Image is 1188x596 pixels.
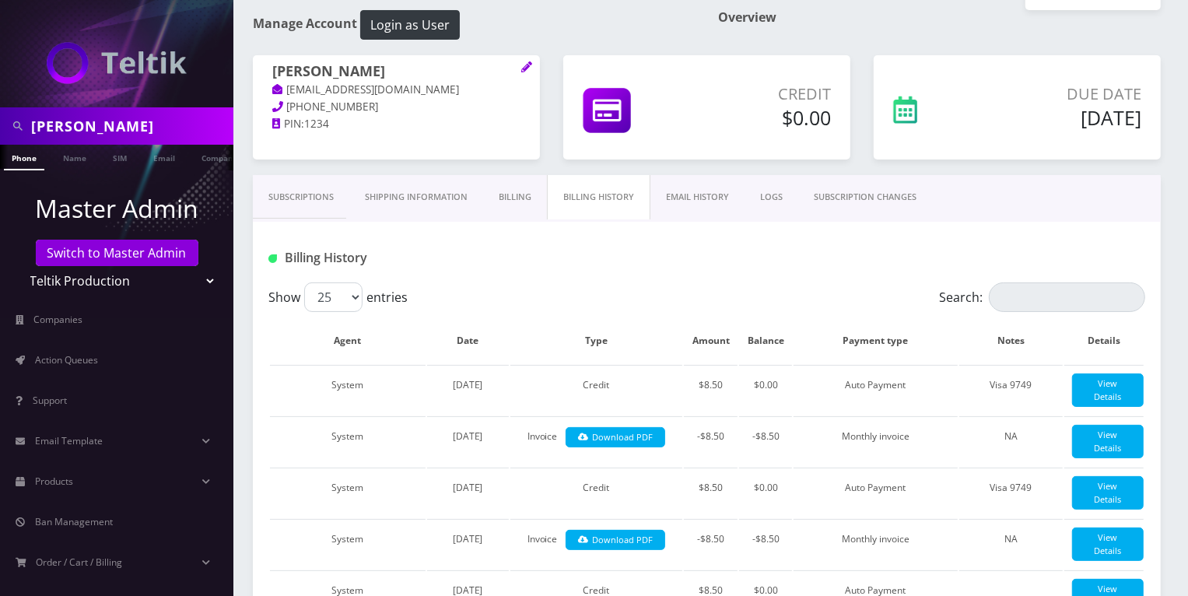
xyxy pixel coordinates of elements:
[684,365,738,415] td: $8.50
[270,318,426,363] th: Agent
[719,10,1162,25] h1: Overview
[34,313,83,326] span: Companies
[253,175,349,219] a: Subscriptions
[547,175,650,219] a: Billing History
[1072,373,1144,407] a: View Details
[272,117,304,132] a: PIN:
[510,318,683,363] th: Type
[696,82,831,106] p: Credit
[35,475,73,488] span: Products
[287,100,379,114] span: [PHONE_NUMBER]
[453,532,483,545] span: [DATE]
[36,240,198,266] a: Switch to Master Admin
[1072,425,1144,458] a: View Details
[684,519,738,569] td: -$8.50
[194,145,246,169] a: Company
[105,145,135,169] a: SIM
[794,519,958,569] td: Monthly invoice
[650,175,745,219] a: EMAIL HISTORY
[1072,528,1144,561] a: View Details
[453,481,483,494] span: [DATE]
[253,10,696,40] h1: Manage Account
[4,145,44,170] a: Phone
[304,282,363,312] select: Showentries
[959,416,1063,466] td: NA
[304,117,329,131] span: 1234
[37,556,123,569] span: Order / Cart / Billing
[684,416,738,466] td: -$8.50
[35,434,103,447] span: Email Template
[35,515,113,528] span: Ban Management
[47,42,187,84] img: Teltik Production
[794,416,958,466] td: Monthly invoice
[55,145,94,169] a: Name
[349,175,483,219] a: Shipping Information
[268,251,545,265] h1: Billing History
[696,106,831,129] h5: $0.00
[739,416,792,466] td: -$8.50
[684,468,738,517] td: $8.50
[453,378,483,391] span: [DATE]
[1072,476,1144,510] a: View Details
[794,365,958,415] td: Auto Payment
[510,519,683,569] td: Invoice
[483,175,547,219] a: Billing
[510,365,683,415] td: Credit
[270,519,426,569] td: System
[959,519,1063,569] td: NA
[939,282,1145,312] label: Search:
[959,365,1063,415] td: Visa 9749
[35,353,98,366] span: Action Queues
[270,416,426,466] td: System
[510,416,683,466] td: Invoice
[745,175,798,219] a: LOGS
[983,106,1141,129] h5: [DATE]
[31,111,230,141] input: Search in Company
[272,82,460,98] a: [EMAIL_ADDRESS][DOMAIN_NAME]
[798,175,932,219] a: SUBSCRIPTION CHANGES
[959,468,1063,517] td: Visa 9749
[739,318,792,363] th: Balance
[1064,318,1144,363] th: Details
[684,318,738,363] th: Amount
[268,282,408,312] label: Show entries
[989,282,1145,312] input: Search:
[360,10,460,40] button: Login as User
[427,318,509,363] th: Date
[453,429,483,443] span: [DATE]
[270,468,426,517] td: System
[33,394,67,407] span: Support
[510,468,683,517] td: Credit
[272,63,520,82] h1: [PERSON_NAME]
[794,318,958,363] th: Payment type
[739,519,792,569] td: -$8.50
[357,15,460,32] a: Login as User
[566,530,666,551] a: Download PDF
[794,468,958,517] td: Auto Payment
[959,318,1063,363] th: Notes
[566,427,666,448] a: Download PDF
[739,365,792,415] td: $0.00
[983,82,1141,106] p: Due Date
[739,468,792,517] td: $0.00
[145,145,183,169] a: Email
[270,365,426,415] td: System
